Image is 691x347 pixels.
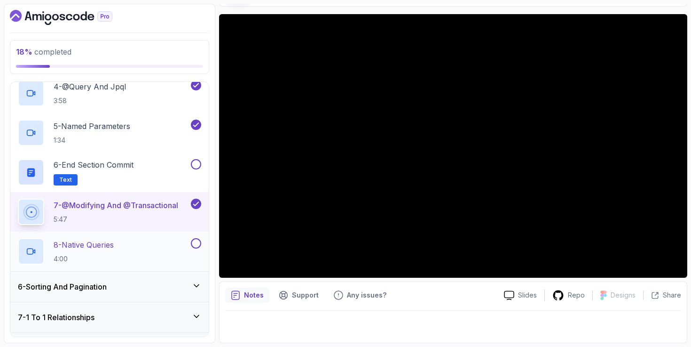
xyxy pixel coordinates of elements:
iframe: 6 - @Modifying and @Transactional [219,14,687,278]
p: 1:34 [54,136,130,145]
h3: 7 - 1 To 1 Relationships [18,312,94,323]
p: 6 - End Section Commit [54,159,133,170]
p: 7 - @Modifying And @Transactional [54,200,178,211]
button: 6-Sorting And Pagination [10,272,209,302]
h3: 6 - Sorting And Pagination [18,281,107,292]
p: 5:47 [54,215,178,224]
button: 4-@Query And Jpql3:58 [18,80,201,106]
button: Feedback button [328,288,392,303]
span: completed [16,47,71,56]
p: 5 - Named Parameters [54,121,130,132]
button: 7-1 To 1 Relationships [10,302,209,332]
button: Support button [273,288,324,303]
span: Text [59,176,72,184]
button: Share [643,291,681,300]
p: 4:00 [54,254,114,264]
p: Any issues? [347,291,386,300]
p: 8 - Native Queries [54,239,114,250]
button: 6-End Section CommitText [18,159,201,186]
p: Notes [244,291,264,300]
button: 5-Named Parameters1:34 [18,120,201,146]
p: Repo [568,291,585,300]
p: Designs [611,291,636,300]
button: 7-@Modifying And @Transactional5:47 [18,199,201,225]
button: 8-Native Queries4:00 [18,238,201,265]
a: Repo [545,290,592,301]
p: Support [292,291,319,300]
a: Slides [496,291,544,300]
p: Share [663,291,681,300]
span: 18 % [16,47,32,56]
button: notes button [225,288,269,303]
p: 3:58 [54,96,126,105]
a: Dashboard [10,10,134,25]
p: Slides [518,291,537,300]
p: 4 - @Query And Jpql [54,81,126,92]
